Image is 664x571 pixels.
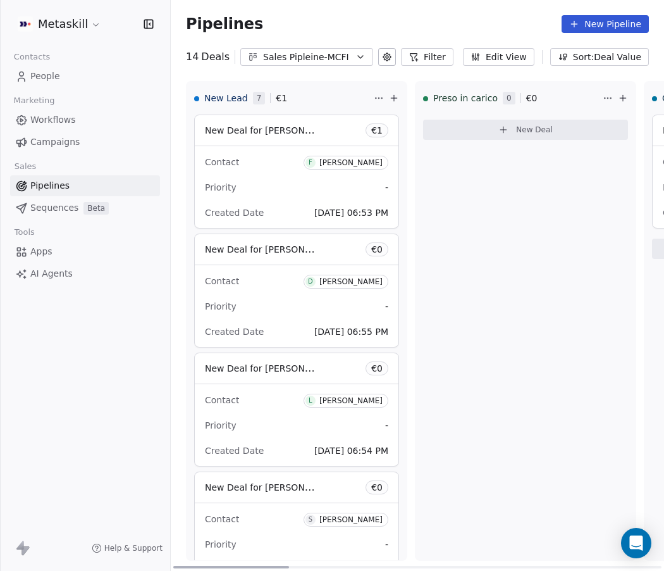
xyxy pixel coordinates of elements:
[371,481,383,494] span: € 0
[263,51,350,64] div: Sales Pipleine-MCFI
[385,181,388,194] span: -
[10,198,160,218] a: SequencesBeta
[205,124,338,136] span: New Deal for [PERSON_NAME]
[371,362,383,375] span: € 0
[319,158,383,167] div: [PERSON_NAME]
[30,267,73,280] span: AI Agents
[562,15,649,33] button: New Pipeline
[194,353,399,467] div: New Deal for [PERSON_NAME]€0ContactL[PERSON_NAME]Priority-Created Date[DATE] 06:54 PM
[186,15,263,33] span: Pipelines
[30,135,80,149] span: Campaigns
[30,70,60,83] span: People
[205,327,264,337] span: Created Date
[385,419,388,432] span: -
[433,92,498,104] span: Preso in carico
[104,543,163,553] span: Help & Support
[276,92,287,104] span: € 1
[9,223,40,242] span: Tools
[314,327,388,337] span: [DATE] 06:55 PM
[9,157,42,176] span: Sales
[30,113,76,127] span: Workflows
[83,202,109,215] span: Beta
[92,543,163,553] a: Help & Support
[205,481,338,493] span: New Deal for [PERSON_NAME]
[319,396,383,405] div: [PERSON_NAME]
[204,92,248,104] span: New Lead
[10,241,160,262] a: Apps
[205,362,338,374] span: New Deal for [PERSON_NAME]
[205,182,237,192] span: Priority
[10,132,160,153] a: Campaigns
[371,124,383,137] span: € 1
[309,515,312,525] div: S
[205,514,239,524] span: Contact
[314,208,388,218] span: [DATE] 06:53 PM
[8,91,60,110] span: Marketing
[205,420,237,430] span: Priority
[194,234,399,348] div: New Deal for [PERSON_NAME]€0ContactD[PERSON_NAME]Priority-Created Date[DATE] 06:55 PM
[253,92,266,104] span: 7
[621,528,651,558] div: Open Intercom Messenger
[30,245,52,258] span: Apps
[309,158,312,168] div: F
[10,175,160,196] a: Pipelines
[205,539,237,549] span: Priority
[205,301,237,311] span: Priority
[371,243,383,256] span: € 0
[526,92,538,104] span: € 0
[205,395,239,405] span: Contact
[314,446,388,456] span: [DATE] 06:54 PM
[10,263,160,284] a: AI Agents
[308,277,313,287] div: D
[319,515,383,524] div: [PERSON_NAME]
[516,125,553,135] span: New Deal
[186,49,230,65] div: 14
[205,276,239,286] span: Contact
[194,82,371,115] div: New Lead7€1
[550,48,649,66] button: Sort: Deal Value
[30,201,78,215] span: Sequences
[38,16,88,32] span: Metaskill
[205,243,338,255] span: New Deal for [PERSON_NAME]
[10,110,160,130] a: Workflows
[8,47,56,66] span: Contacts
[10,66,160,87] a: People
[401,48,453,66] button: Filter
[205,208,264,218] span: Created Date
[423,82,600,115] div: Preso in carico0€0
[30,179,70,192] span: Pipelines
[503,92,515,104] span: 0
[15,13,104,35] button: Metaskill
[309,396,312,406] div: L
[205,446,264,456] span: Created Date
[423,120,628,140] button: New Deal
[201,49,230,65] span: Deals
[463,48,534,66] button: Edit View
[319,277,383,286] div: [PERSON_NAME]
[385,538,388,551] span: -
[18,16,33,32] img: AVATAR%20METASKILL%20-%20Colori%20Positivo.png
[385,300,388,313] span: -
[205,157,239,167] span: Contact
[194,115,399,229] div: New Deal for [PERSON_NAME]€1ContactF[PERSON_NAME]Priority-Created Date[DATE] 06:53 PM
